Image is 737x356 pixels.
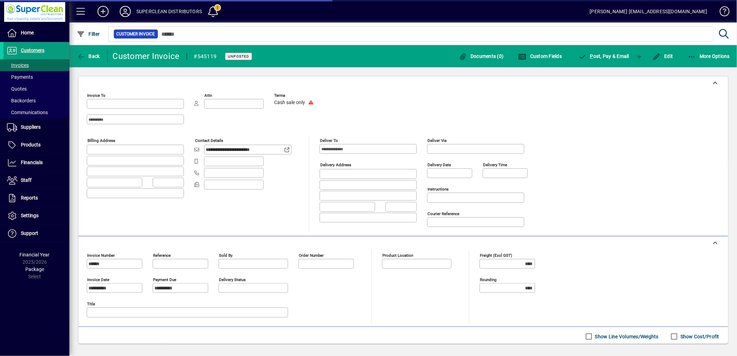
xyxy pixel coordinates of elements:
mat-label: Title [87,302,95,306]
div: SUPERCLEAN DISTRIBUTORS [136,6,202,17]
button: Filter [75,28,102,40]
span: Documents (0) [459,53,504,59]
div: [PERSON_NAME] [EMAIL_ADDRESS][DOMAIN_NAME] [590,6,708,17]
div: #545119 [194,51,217,62]
button: Custom Fields [517,50,564,62]
span: Custom Fields [518,53,562,59]
button: Add [92,5,114,18]
span: Financial Year [20,252,50,257]
span: Payments [7,74,33,80]
mat-label: Order number [299,253,324,258]
a: Communications [3,107,69,118]
mat-label: Invoice number [87,253,115,258]
span: Cash sale only [274,100,305,105]
button: More Options [686,50,732,62]
button: Post, Pay & Email [575,50,633,62]
span: Support [21,230,38,236]
a: Quotes [3,83,69,95]
app-page-header-button: Back [69,50,108,62]
span: Settings [21,213,39,218]
mat-label: Invoice To [87,93,105,98]
mat-label: Courier Reference [427,211,459,216]
span: Filter [77,31,100,37]
a: Financials [3,154,69,171]
mat-label: Delivery date [427,162,451,167]
label: Show Cost/Profit [679,333,719,340]
div: Customer Invoice [113,51,180,62]
mat-label: Reference [153,253,171,258]
mat-label: Attn [204,93,212,98]
a: Products [3,136,69,154]
span: More Options [688,53,730,59]
span: Customer Invoice [117,31,155,37]
label: Show Line Volumes/Weights [594,333,659,340]
a: Home [3,24,69,42]
span: Products [21,142,41,147]
mat-label: Payment due [153,277,176,282]
mat-label: Delivery time [483,162,507,167]
mat-label: Instructions [427,187,449,192]
span: Reports [21,195,38,201]
a: Invoices [3,59,69,71]
span: Unposted [228,54,249,59]
span: Financials [21,160,43,165]
button: Profile [114,5,136,18]
span: Backorders [7,98,36,103]
a: Payments [3,71,69,83]
span: Edit [652,53,673,59]
span: Customers [21,48,44,53]
mat-label: Invoice date [87,277,109,282]
mat-label: Delivery status [219,277,246,282]
a: Suppliers [3,119,69,136]
span: Back [77,53,100,59]
span: Staff [21,177,32,183]
button: Back [75,50,102,62]
span: Package [25,266,44,272]
mat-label: Deliver To [320,138,338,143]
a: Knowledge Base [714,1,728,24]
span: P [590,53,593,59]
a: Staff [3,172,69,189]
a: Reports [3,189,69,207]
mat-label: Sold by [219,253,232,258]
mat-label: Deliver via [427,138,447,143]
span: Communications [7,110,48,115]
span: Quotes [7,86,27,92]
mat-label: Freight (excl GST) [480,253,512,258]
a: Settings [3,207,69,224]
span: Invoices [7,62,29,68]
a: Backorders [3,95,69,107]
button: Edit [651,50,675,62]
mat-label: Product location [382,253,413,258]
mat-label: Rounding [480,277,497,282]
a: Support [3,225,69,242]
span: ost, Pay & Email [578,53,629,59]
span: Home [21,30,34,35]
button: Documents (0) [457,50,506,62]
span: Suppliers [21,124,41,130]
span: Terms [274,93,316,98]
